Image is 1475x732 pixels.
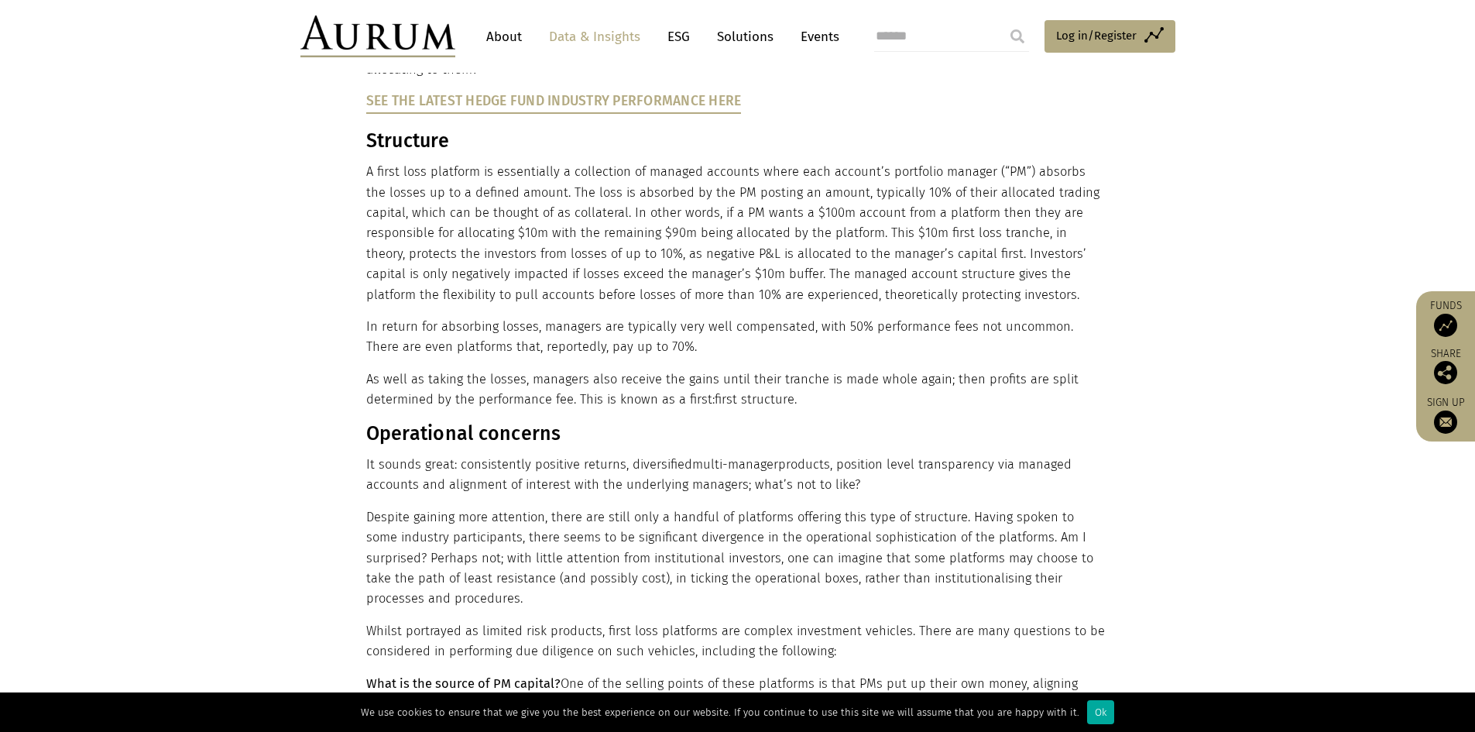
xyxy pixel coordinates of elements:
[366,369,1106,411] p: As well as taking the losses, managers also receive the gains until their tranche is made whole a...
[366,129,1106,153] h3: Structure
[366,422,1106,445] h3: Operational concerns
[1002,21,1033,52] input: Submit
[1434,314,1457,337] img: Access Funds
[366,162,1106,305] p: A first loss platform is essentially a collection of managed accounts where each account’s portfo...
[709,22,781,51] a: Solutions
[541,22,648,51] a: Data & Insights
[1045,20,1175,53] a: Log in/Register
[793,22,839,51] a: Events
[1087,700,1114,724] div: Ok
[1056,26,1137,45] span: Log in/Register
[1434,361,1457,384] img: Share this post
[1424,396,1467,434] a: Sign up
[1434,411,1457,434] img: Sign up to our newsletter
[300,15,455,57] img: Aurum
[366,676,561,691] strong: What is the source of PM capital?
[660,22,698,51] a: ESG
[366,507,1106,610] p: Despite gaining more attention, there are still only a handful of platforms offering this type of...
[366,621,1106,662] p: Whilst portrayed as limited risk products, first loss platforms are complex investment vehicles. ...
[366,455,1106,496] p: It sounds great: consistently positive returns, diversified products, position level transparency...
[366,317,1106,358] p: In return for absorbing losses, managers are typically very well compensated, with 50% performanc...
[366,93,742,109] a: See the latest Hedge Fund Industry Performance here
[479,22,530,51] a: About
[1424,299,1467,337] a: Funds
[692,457,778,472] span: multi-manager
[1424,349,1467,384] div: Share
